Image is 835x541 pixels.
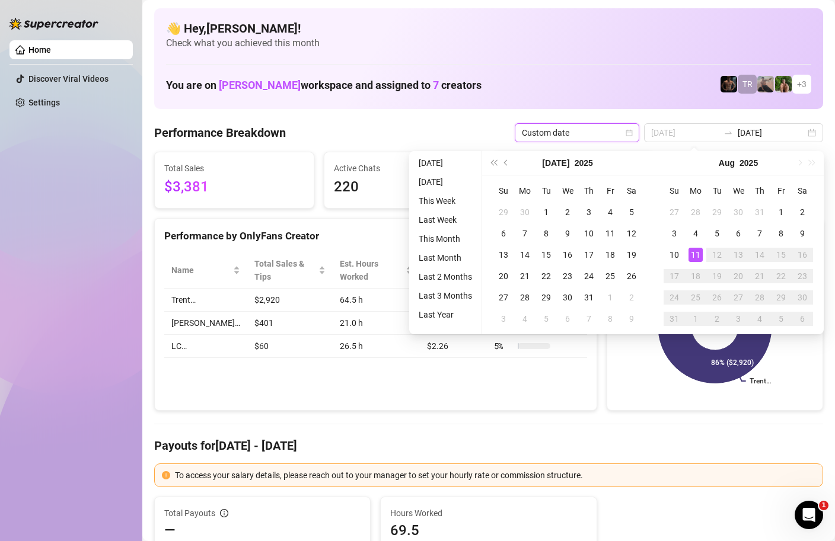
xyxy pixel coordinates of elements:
td: 2025-07-21 [514,265,536,287]
li: Last Year [414,308,477,322]
td: 2025-09-04 [749,308,770,329]
div: 20 [731,269,745,283]
th: Mo [514,180,536,201]
td: 2025-08-05 [706,223,728,244]
a: Home [28,45,51,55]
td: 2025-07-26 [621,265,642,287]
td: 2025-07-18 [600,244,621,265]
td: 2025-07-07 [514,223,536,244]
td: 2025-08-03 [493,308,514,329]
td: LC… [164,335,247,358]
th: We [728,180,749,201]
div: 2 [710,312,724,326]
td: 2025-08-12 [706,244,728,265]
td: 2025-07-01 [536,201,557,223]
div: 1 [774,205,788,219]
td: 2025-08-11 [685,244,706,265]
td: 2025-07-02 [557,201,578,223]
td: 2025-08-07 [749,223,770,244]
div: 1 [689,312,703,326]
td: 2025-07-28 [514,287,536,308]
div: Performance by OnlyFans Creator [164,228,587,244]
div: 11 [689,248,703,262]
td: 26.5 h [333,335,420,358]
td: 2025-07-28 [685,201,706,223]
div: 19 [624,248,639,262]
div: 6 [560,312,575,326]
td: 2025-08-19 [706,265,728,287]
th: Total Sales & Tips [247,252,333,289]
input: Start date [651,126,719,139]
div: 1 [603,290,617,305]
td: 2025-07-20 [493,265,514,287]
td: 2025-08-25 [685,287,706,308]
iframe: Intercom live chat [795,501,823,529]
div: 17 [582,248,596,262]
div: 9 [624,312,639,326]
th: We [557,180,578,201]
th: Mo [685,180,706,201]
th: Tu [536,180,557,201]
th: Fr [770,180,792,201]
div: 26 [710,290,724,305]
td: $2.26 [420,335,486,358]
div: 29 [496,205,511,219]
span: 1 [819,501,828,510]
span: + 3 [797,78,807,91]
td: 2025-08-01 [770,201,792,223]
div: 24 [582,269,596,283]
div: 16 [795,248,809,262]
div: 31 [667,312,681,326]
div: 14 [753,248,767,262]
li: [DATE] [414,175,477,189]
div: 3 [731,312,745,326]
div: 7 [582,312,596,326]
td: 2025-07-15 [536,244,557,265]
td: 2025-08-02 [621,287,642,308]
span: Total Sales [164,162,304,175]
td: 2025-07-12 [621,223,642,244]
td: 2025-08-05 [536,308,557,329]
td: 2025-07-24 [578,265,600,287]
li: Last 3 Months [414,289,477,303]
div: 6 [795,312,809,326]
div: 28 [753,290,767,305]
span: Check what you achieved this month [166,37,811,50]
span: info-circle [220,509,228,517]
div: 23 [795,269,809,283]
th: Sa [621,180,642,201]
div: 29 [774,290,788,305]
span: Name [171,264,231,277]
div: 10 [667,248,681,262]
th: Su [493,180,514,201]
h4: Performance Breakdown [154,124,286,141]
div: 25 [689,290,703,305]
td: 21.0 h [333,312,420,335]
td: 2025-08-04 [685,223,706,244]
td: 2025-07-16 [557,244,578,265]
div: 7 [753,226,767,241]
div: 11 [603,226,617,241]
button: Choose a month [542,151,569,175]
td: 2025-08-21 [749,265,770,287]
div: 1 [539,205,553,219]
td: 2025-07-10 [578,223,600,244]
div: 12 [710,248,724,262]
td: 2025-09-05 [770,308,792,329]
td: 2025-08-17 [664,265,685,287]
text: Trent… [750,377,771,385]
div: 8 [774,226,788,241]
td: 2025-07-14 [514,244,536,265]
div: 5 [539,312,553,326]
td: 2025-08-20 [728,265,749,287]
td: 2025-08-16 [792,244,813,265]
h4: 👋 Hey, [PERSON_NAME] ! [166,20,811,37]
td: 2025-07-29 [536,287,557,308]
td: 2025-06-29 [493,201,514,223]
div: 27 [667,205,681,219]
div: 12 [624,226,639,241]
td: 2025-08-02 [792,201,813,223]
td: 2025-07-31 [578,287,600,308]
div: 4 [753,312,767,326]
td: 2025-07-27 [493,287,514,308]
